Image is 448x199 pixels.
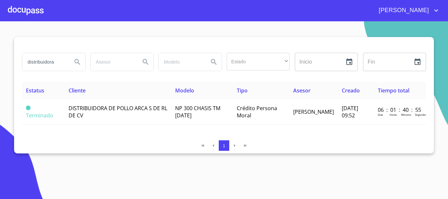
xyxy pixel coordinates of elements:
span: Creado [342,87,360,94]
span: Asesor [293,87,311,94]
span: Crédito Persona Moral [237,105,277,119]
p: Dias [378,113,383,116]
button: Search [206,54,222,70]
span: Modelo [175,87,194,94]
span: 1 [223,143,225,148]
span: Estatus [26,87,44,94]
span: DISTRIBUIDORA DE POLLO ARCA S DE RL DE CV [69,105,167,119]
button: 1 [219,140,229,151]
input: search [22,53,67,71]
input: search [159,53,203,71]
span: Tiempo total [378,87,409,94]
span: Cliente [69,87,86,94]
p: Horas [390,113,397,116]
p: Minutos [401,113,411,116]
span: [PERSON_NAME] [374,5,432,16]
button: Search [138,54,153,70]
span: Tipo [237,87,248,94]
p: Segundos [415,113,427,116]
input: search [91,53,135,71]
span: Terminado [26,112,53,119]
span: [PERSON_NAME] [293,108,334,115]
button: account of current user [374,5,440,16]
span: Terminado [26,106,31,110]
p: 06 : 01 : 40 : 55 [378,106,422,113]
button: Search [70,54,85,70]
div: ​ [227,53,290,70]
span: [DATE] 09:52 [342,105,358,119]
span: NP 300 CHASIS TM [DATE] [175,105,220,119]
